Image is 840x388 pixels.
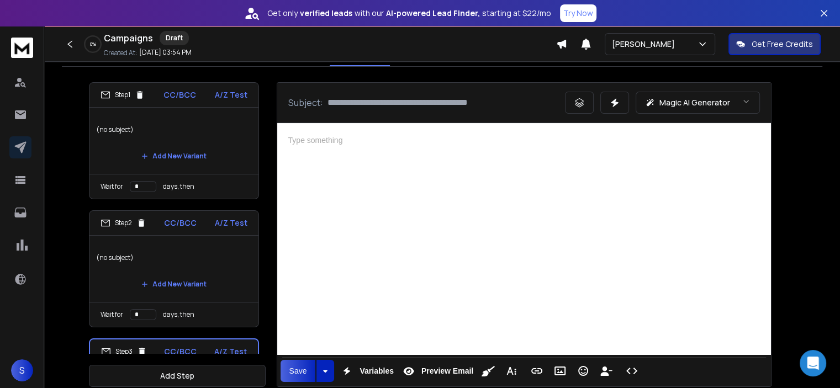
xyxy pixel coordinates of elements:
[478,360,499,382] button: Clean HTML
[501,360,522,382] button: More Text
[398,360,476,382] button: Preview Email
[101,347,147,357] div: Step 3
[659,97,730,108] p: Magic AI Generator
[11,38,33,58] img: logo
[357,366,396,376] span: Variables
[163,182,194,191] p: days, then
[164,346,197,357] p: CC/BCC
[214,346,247,357] p: A/Z Test
[11,359,33,381] button: S
[336,360,396,382] button: Variables
[596,360,617,382] button: Insert Unsubscribe Link
[800,350,826,376] div: Open Intercom Messenger
[101,218,146,228] div: Step 2
[215,89,247,100] p: A/Z Test
[300,8,352,19] strong: verified leads
[163,89,196,100] p: CC/BCC
[267,8,551,19] p: Get only with our starting at $22/mo
[89,365,266,387] button: Add Step
[386,8,480,19] strong: AI-powered Lead Finder,
[163,310,194,319] p: days, then
[728,33,821,55] button: Get Free Credits
[96,114,252,145] p: (no subject)
[612,39,679,50] p: [PERSON_NAME]
[573,360,594,382] button: Emoticons
[288,96,323,109] p: Subject:
[636,92,760,114] button: Magic AI Generator
[89,210,259,327] li: Step2CC/BCCA/Z Test(no subject)Add New VariantWait fordays, then
[560,4,596,22] button: Try Now
[621,360,642,382] button: Code View
[133,273,215,295] button: Add New Variant
[526,360,547,382] button: Insert Link (Ctrl+K)
[550,360,570,382] button: Insert Image (Ctrl+P)
[104,49,137,57] p: Created At:
[133,145,215,167] button: Add New Variant
[101,90,145,100] div: Step 1
[563,8,593,19] p: Try Now
[215,217,247,228] p: A/Z Test
[89,82,259,199] li: Step1CC/BCCA/Z Test(no subject)Add New VariantWait fordays, then
[96,242,252,273] p: (no subject)
[164,217,197,228] p: CC/BCC
[104,31,153,45] h1: Campaigns
[281,360,316,382] button: Save
[101,310,123,319] p: Wait for
[419,366,476,376] span: Preview Email
[752,39,813,50] p: Get Free Credits
[139,48,192,57] p: [DATE] 03:54 PM
[101,182,123,191] p: Wait for
[90,41,96,47] p: 0 %
[160,31,189,45] div: Draft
